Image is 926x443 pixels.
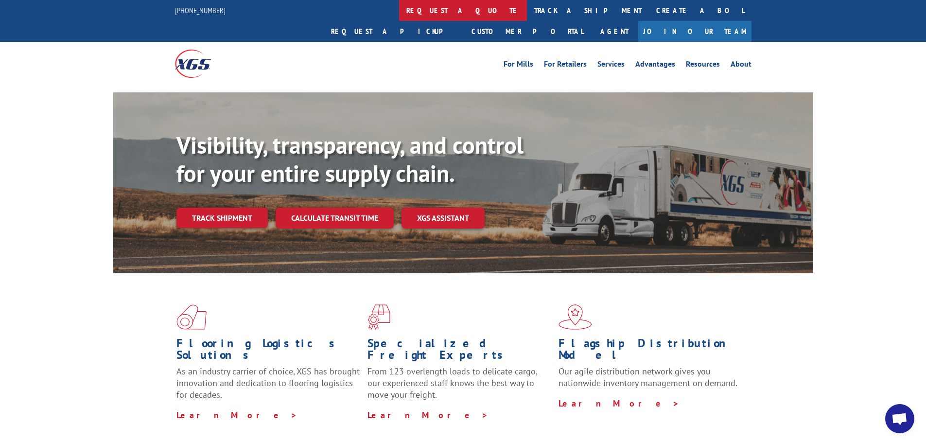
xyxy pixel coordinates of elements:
a: For Retailers [544,60,587,71]
a: [PHONE_NUMBER] [175,5,226,15]
a: Request a pickup [324,21,464,42]
a: Resources [686,60,720,71]
span: As an industry carrier of choice, XGS has brought innovation and dedication to flooring logistics... [176,366,360,400]
a: XGS ASSISTANT [402,208,485,229]
h1: Specialized Freight Experts [367,337,551,366]
b: Visibility, transparency, and control for your entire supply chain. [176,130,524,188]
a: For Mills [504,60,533,71]
a: Agent [591,21,638,42]
a: Track shipment [176,208,268,228]
a: Join Our Team [638,21,751,42]
a: Advantages [635,60,675,71]
p: From 123 overlength loads to delicate cargo, our experienced staff knows the best way to move you... [367,366,551,409]
a: Customer Portal [464,21,591,42]
img: xgs-icon-total-supply-chain-intelligence-red [176,304,207,330]
a: Calculate transit time [276,208,394,229]
span: Our agile distribution network gives you nationwide inventory management on demand. [559,366,737,389]
a: Learn More > [367,409,489,421]
a: About [731,60,751,71]
h1: Flooring Logistics Solutions [176,337,360,366]
div: Open chat [885,404,914,433]
a: Services [597,60,625,71]
a: Learn More > [176,409,297,421]
h1: Flagship Distribution Model [559,337,742,366]
img: xgs-icon-focused-on-flooring-red [367,304,390,330]
img: xgs-icon-flagship-distribution-model-red [559,304,592,330]
a: Learn More > [559,398,680,409]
